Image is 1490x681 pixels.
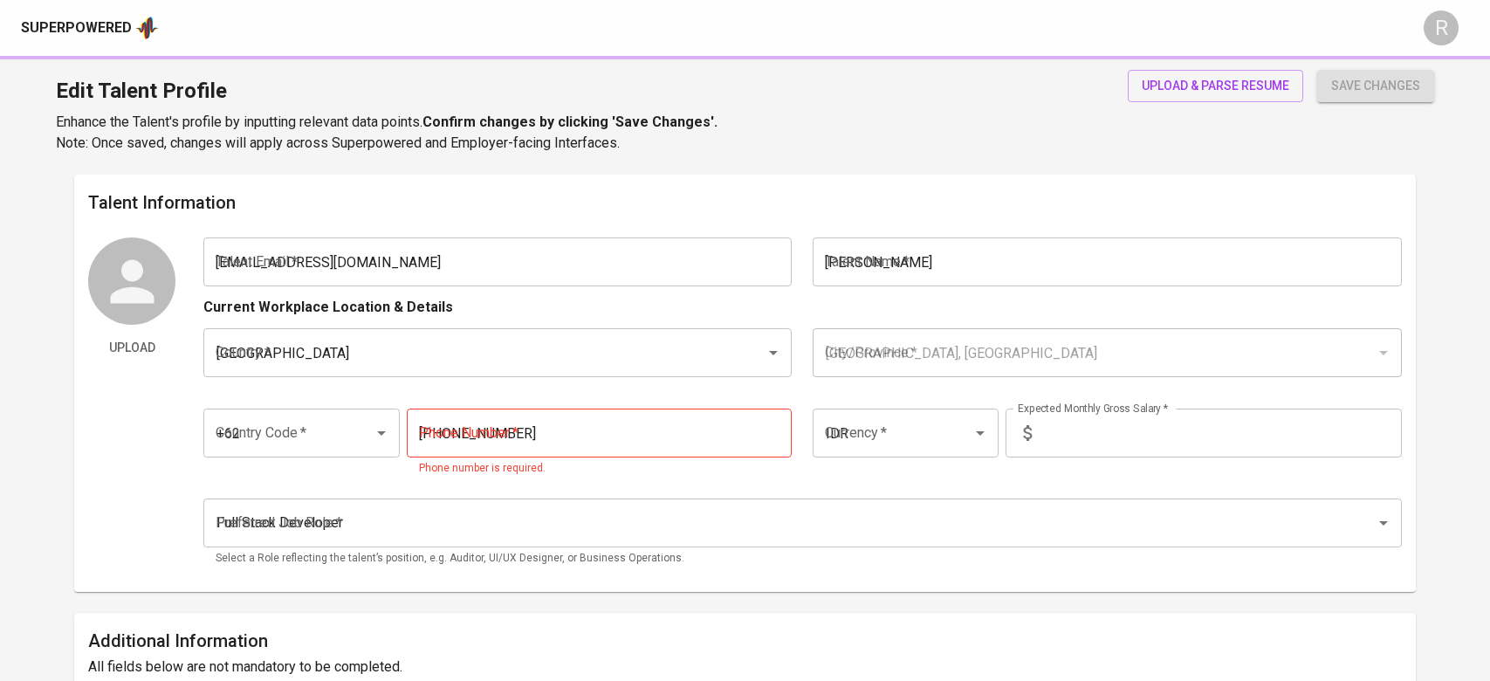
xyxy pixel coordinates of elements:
p: Phone number is required. [419,460,779,478]
button: save changes [1317,70,1434,102]
div: R [1424,10,1459,45]
button: Upload [88,332,175,364]
h6: Additional Information [88,627,1401,655]
div: Superpowered [21,18,132,38]
button: Open [968,421,992,445]
b: Confirm changes by clicking 'Save Changes'. [422,113,718,130]
p: Enhance the Talent's profile by inputting relevant data points. Note: Once saved, changes will ap... [56,112,718,154]
button: upload & parse resume [1128,70,1303,102]
button: Open [1371,511,1396,535]
h6: All fields below are not mandatory to be completed. [88,655,1401,679]
h1: Edit Talent Profile [56,70,718,112]
button: Open [761,340,786,365]
span: upload & parse resume [1142,75,1289,97]
img: app logo [135,15,159,41]
p: Select a Role reflecting the talent’s position, e.g. Auditor, UI/UX Designer, or Business Operati... [216,550,1389,567]
h6: Talent Information [88,189,1401,217]
a: Superpoweredapp logo [21,15,159,41]
span: save changes [1331,75,1420,97]
p: Current Workplace Location & Details [203,297,453,318]
span: Upload [95,337,168,359]
button: Open [369,421,394,445]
